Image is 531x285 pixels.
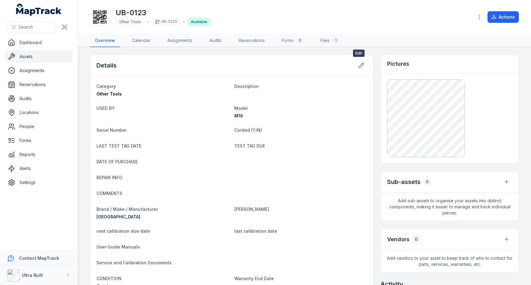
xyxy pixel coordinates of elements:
span: User Guide Manuals [96,244,140,249]
h1: UB-0123 [116,8,211,18]
a: Assignments [162,34,197,47]
a: Reports [5,148,73,161]
a: Audits [5,92,73,105]
span: Search [19,24,33,30]
span: Service and Calibration Documents [96,260,172,265]
span: M18 [234,113,243,118]
a: Forms0 [277,34,308,47]
button: Search [7,21,56,33]
div: UB-0123 [151,18,180,26]
a: Calendar [127,34,155,47]
span: Other Tools [119,19,141,24]
span: USED BY [96,106,115,111]
a: Files1 [316,34,344,47]
span: TEST TAG DUE [234,143,265,148]
span: CONDITION [96,276,121,281]
h3: Vendors [387,235,410,244]
span: Description [234,84,259,89]
span: REPAIR INFO [96,175,122,180]
span: Category [96,84,116,89]
div: 0 [412,235,421,244]
strong: Ultra Built [22,273,43,278]
a: MapTrack [16,4,62,16]
a: Settings [5,176,73,189]
div: 0 [423,178,431,186]
span: [PERSON_NAME] [234,207,269,212]
div: 1 [332,37,339,44]
span: Add vendors to your asset to keep track of who to contact for parts, services, warranties, etc. [381,250,519,272]
div: 0 [296,37,303,44]
span: Brand / Make / Manufacturer [96,207,158,212]
span: Edit [353,50,365,57]
a: Reservations [5,78,73,91]
a: Audits [204,34,226,47]
span: last calibration date [234,228,277,234]
span: Corded (Y/N) [234,127,262,133]
span: COMMENTS [96,191,122,196]
a: Dashboard [5,36,73,49]
span: LAST TEST TAG DATE [96,143,141,148]
span: Add sub-assets to organise your assets into distinct components, making it easier to manage and t... [381,193,519,221]
span: Warranty End Date [234,276,274,281]
a: Assignments [5,64,73,77]
button: Actions [487,11,519,23]
a: Reservations [234,34,270,47]
span: next calibration due date [96,228,150,234]
a: Locations [5,106,73,119]
span: Serial Number [96,127,127,133]
a: Alerts [5,162,73,175]
span: Other Tools [96,91,122,96]
div: Available [187,18,211,26]
strong: Contact MapTrack [19,255,59,261]
h3: Pictures [387,60,409,68]
h2: Details [96,61,117,70]
a: Assets [5,50,73,63]
a: People [5,120,73,133]
span: Model [234,106,248,111]
span: DATE OF PURCHASE [96,159,138,164]
a: Overview [90,34,120,47]
h2: Sub-assets [387,178,421,186]
a: Forms [5,134,73,147]
span: [GEOGRAPHIC_DATA] [96,214,140,219]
